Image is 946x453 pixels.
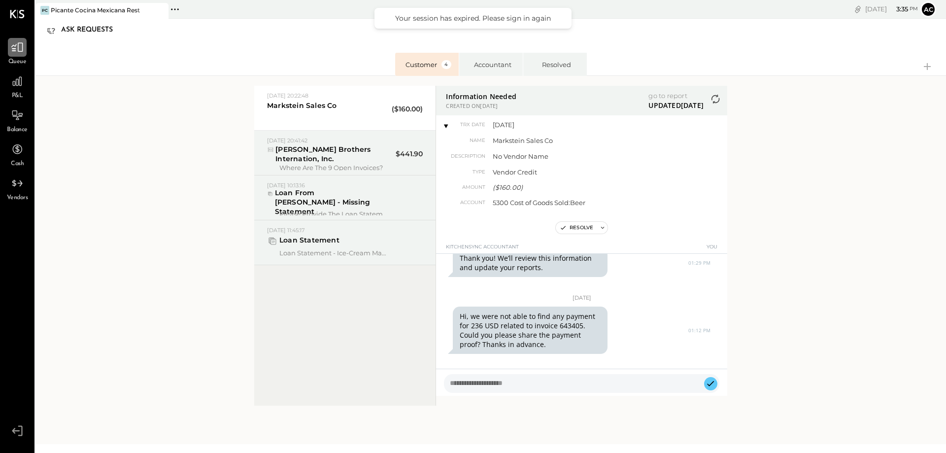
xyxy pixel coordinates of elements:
[920,1,936,17] button: ac
[688,327,710,333] time: 01:12 PM
[493,120,626,129] span: [DATE]
[7,194,28,203] span: Vendors
[279,209,389,215] span: Please provide the Loan statement for [PERSON_NAME] to get this reconciled.
[707,244,717,256] span: You
[469,60,516,69] div: Accountant
[396,149,423,159] span: $441.90
[446,121,485,128] span: TRX Date
[493,136,626,145] span: Markstein Sales Co
[446,153,485,160] span: Description
[446,102,516,109] span: CREATED ON [DATE]
[392,105,423,114] span: ($160.00)
[0,72,34,101] a: P&L
[865,4,918,14] div: [DATE]
[441,60,451,69] span: 4
[446,184,485,191] span: Amount
[648,92,704,100] a: Go to report
[267,92,308,99] span: [DATE] 20:22:48
[267,227,304,234] span: [DATE] 11:45:17
[446,137,485,144] span: Name
[523,53,587,76] li: Resolved
[556,222,597,234] button: Resolve
[384,14,562,23] div: Your session has expired. Please sign in again
[267,145,376,164] div: [PERSON_NAME] Brothers Internation, Inc.
[12,92,23,101] span: P&L
[279,248,389,257] span: Loan Statement - Ice-cream Machine - Commercial Term loan 535141.
[0,38,34,67] a: Queue
[446,199,485,206] span: Account
[7,126,28,135] span: Balance
[267,188,376,216] div: Loan from [PERSON_NAME] - Missing Statement
[8,58,27,67] span: Queue
[267,101,337,110] div: Markstein Sales Co
[493,183,523,191] span: ($160.00)
[453,307,608,354] blockquote: Hi, we were not able to find any payment for 236 USD related to invoice 643405. Could you please ...
[267,137,307,143] span: [DATE] 20:41:42
[688,260,710,266] time: 01:29 PM
[40,6,49,15] div: PC
[51,6,140,14] div: Picante Cocina Mexicana Rest
[0,174,34,203] a: Vendors
[279,163,389,171] span: Where are the 9 open invoices?
[446,282,717,302] div: [DATE]
[446,244,519,256] span: KitchenSync Accountant
[267,236,339,246] div: Loan Statement
[453,248,608,277] blockquote: Thank you! We’ll review this information and update your reports.
[493,198,626,207] span: 5300 Cost of Goods Sold:Beer
[446,92,516,101] span: Information Needed
[0,106,34,135] a: Balance
[267,182,305,186] span: [DATE] 10:13:16
[61,22,123,38] div: Ask Requests
[493,168,626,176] span: Vendor Credit
[853,4,863,14] div: copy link
[11,160,24,169] span: Cash
[0,140,34,169] a: Cash
[493,152,626,161] span: No Vendor Name
[446,169,485,175] span: Type
[405,60,452,69] div: Customer
[648,101,704,110] span: UPDATED [DATE]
